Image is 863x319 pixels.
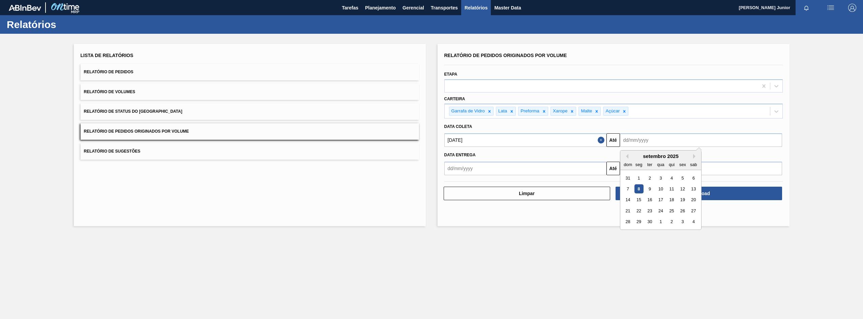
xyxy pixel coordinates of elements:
div: sab [689,160,698,169]
span: Relatórios [465,4,487,12]
span: Gerencial [403,4,424,12]
button: Relatório de Volumes [81,84,419,100]
div: Choose sexta-feira, 26 de setembro de 2025 [678,206,687,215]
div: Choose quarta-feira, 10 de setembro de 2025 [656,184,665,193]
button: Limpar [444,187,610,200]
div: Choose quarta-feira, 17 de setembro de 2025 [656,195,665,205]
div: Choose sexta-feira, 5 de setembro de 2025 [678,174,687,183]
div: Choose sábado, 27 de setembro de 2025 [689,206,698,215]
div: Garrafa de Vidro [449,107,486,115]
div: Lata [496,107,508,115]
div: Choose domingo, 7 de setembro de 2025 [623,184,632,193]
div: Choose domingo, 21 de setembro de 2025 [623,206,632,215]
div: sex [678,160,687,169]
input: dd/mm/yyyy [620,133,782,147]
span: Relatório de Volumes [84,89,135,94]
label: Carteira [444,97,465,101]
img: Logout [848,4,856,12]
span: Relatório de Pedidos Originados por Volume [444,53,567,58]
button: Relatório de Status do [GEOGRAPHIC_DATA] [81,103,419,120]
div: Preforma [518,107,540,115]
div: Choose sexta-feira, 12 de setembro de 2025 [678,184,687,193]
div: Malte [579,107,593,115]
span: Tarefas [342,4,358,12]
div: Choose quarta-feira, 3 de setembro de 2025 [656,174,665,183]
div: Choose sexta-feira, 19 de setembro de 2025 [678,195,687,205]
div: Choose segunda-feira, 1 de setembro de 2025 [634,174,643,183]
div: Choose sábado, 20 de setembro de 2025 [689,195,698,205]
div: qui [667,160,676,169]
button: Download [616,187,782,200]
img: TNhmsLtSVTkK8tSr43FrP2fwEKptu5GPRR3wAAAABJRU5ErkJggg== [9,5,41,11]
span: Relatório de Sugestões [84,149,141,154]
span: Relatório de Pedidos Originados por Volume [84,129,189,134]
div: Choose terça-feira, 2 de setembro de 2025 [645,174,654,183]
div: Choose domingo, 14 de setembro de 2025 [623,195,632,205]
div: Choose terça-feira, 30 de setembro de 2025 [645,217,654,227]
div: Choose terça-feira, 23 de setembro de 2025 [645,206,654,215]
span: Master Data [494,4,521,12]
span: Relatório de Pedidos [84,70,133,74]
div: Choose sábado, 13 de setembro de 2025 [689,184,698,193]
div: Xarope [551,107,569,115]
span: Planejamento [365,4,396,12]
span: Lista de Relatórios [81,53,133,58]
div: qua [656,160,665,169]
div: seg [634,160,643,169]
div: month 2025-09 [622,172,699,227]
div: Choose domingo, 28 de setembro de 2025 [623,217,632,227]
input: dd/mm/yyyy [444,133,606,147]
div: Choose sábado, 4 de outubro de 2025 [689,217,698,227]
button: Notificações [796,3,817,12]
button: Até [606,133,620,147]
div: Choose terça-feira, 16 de setembro de 2025 [645,195,654,205]
div: Açúcar [603,107,621,115]
button: Close [598,133,606,147]
button: Next Month [693,154,698,159]
button: Previous Month [624,154,628,159]
button: Relatório de Sugestões [81,143,419,160]
span: Data entrega [444,153,476,157]
div: Choose quarta-feira, 24 de setembro de 2025 [656,206,665,215]
div: Choose quinta-feira, 4 de setembro de 2025 [667,174,676,183]
button: Relatório de Pedidos Originados por Volume [81,123,419,140]
div: Choose quarta-feira, 1 de outubro de 2025 [656,217,665,227]
div: Choose quinta-feira, 2 de outubro de 2025 [667,217,676,227]
div: Choose sábado, 6 de setembro de 2025 [689,174,698,183]
div: Choose quinta-feira, 18 de setembro de 2025 [667,195,676,205]
div: Choose domingo, 31 de agosto de 2025 [623,174,632,183]
div: Choose terça-feira, 9 de setembro de 2025 [645,184,654,193]
div: ter [645,160,654,169]
div: Choose segunda-feira, 8 de setembro de 2025 [634,184,643,193]
button: Relatório de Pedidos [81,64,419,80]
div: Choose quinta-feira, 25 de setembro de 2025 [667,206,676,215]
div: Choose segunda-feira, 15 de setembro de 2025 [634,195,643,205]
h1: Relatórios [7,21,126,28]
span: Data coleta [444,124,472,129]
img: userActions [827,4,835,12]
label: Etapa [444,72,457,77]
div: Choose segunda-feira, 22 de setembro de 2025 [634,206,643,215]
span: Transportes [431,4,458,12]
div: dom [623,160,632,169]
input: dd/mm/yyyy [444,162,606,175]
div: Choose segunda-feira, 29 de setembro de 2025 [634,217,643,227]
button: Até [606,162,620,175]
div: setembro 2025 [620,153,701,159]
span: Relatório de Status do [GEOGRAPHIC_DATA] [84,109,182,114]
div: Choose sexta-feira, 3 de outubro de 2025 [678,217,687,227]
div: Choose quinta-feira, 11 de setembro de 2025 [667,184,676,193]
